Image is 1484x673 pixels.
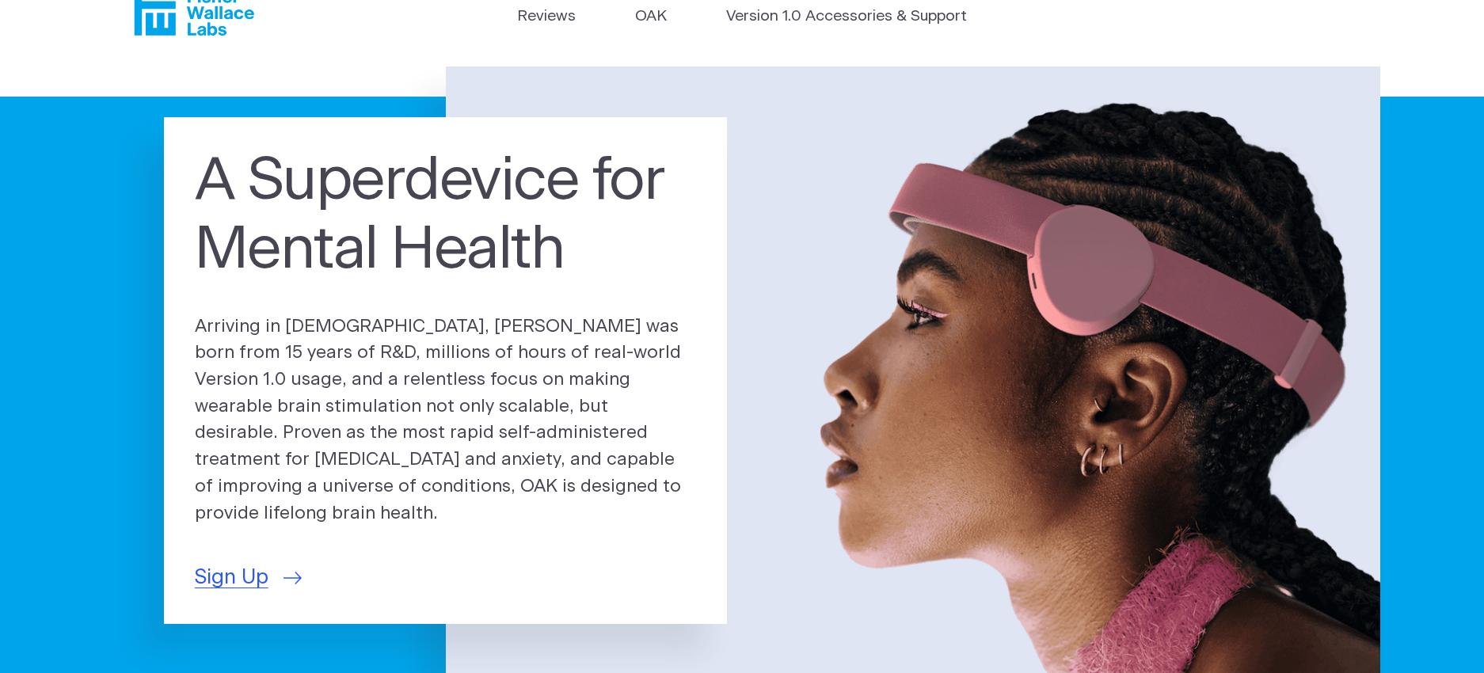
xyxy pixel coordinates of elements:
h1: A Superdevice for Mental Health [195,147,697,284]
a: Sign Up [195,562,302,593]
span: Sign Up [195,562,268,593]
a: OAK [635,6,667,29]
a: Version 1.0 Accessories & Support [726,6,967,29]
p: Arriving in [DEMOGRAPHIC_DATA], [PERSON_NAME] was born from 15 years of R&D, millions of hours of... [195,314,697,527]
a: Reviews [517,6,576,29]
